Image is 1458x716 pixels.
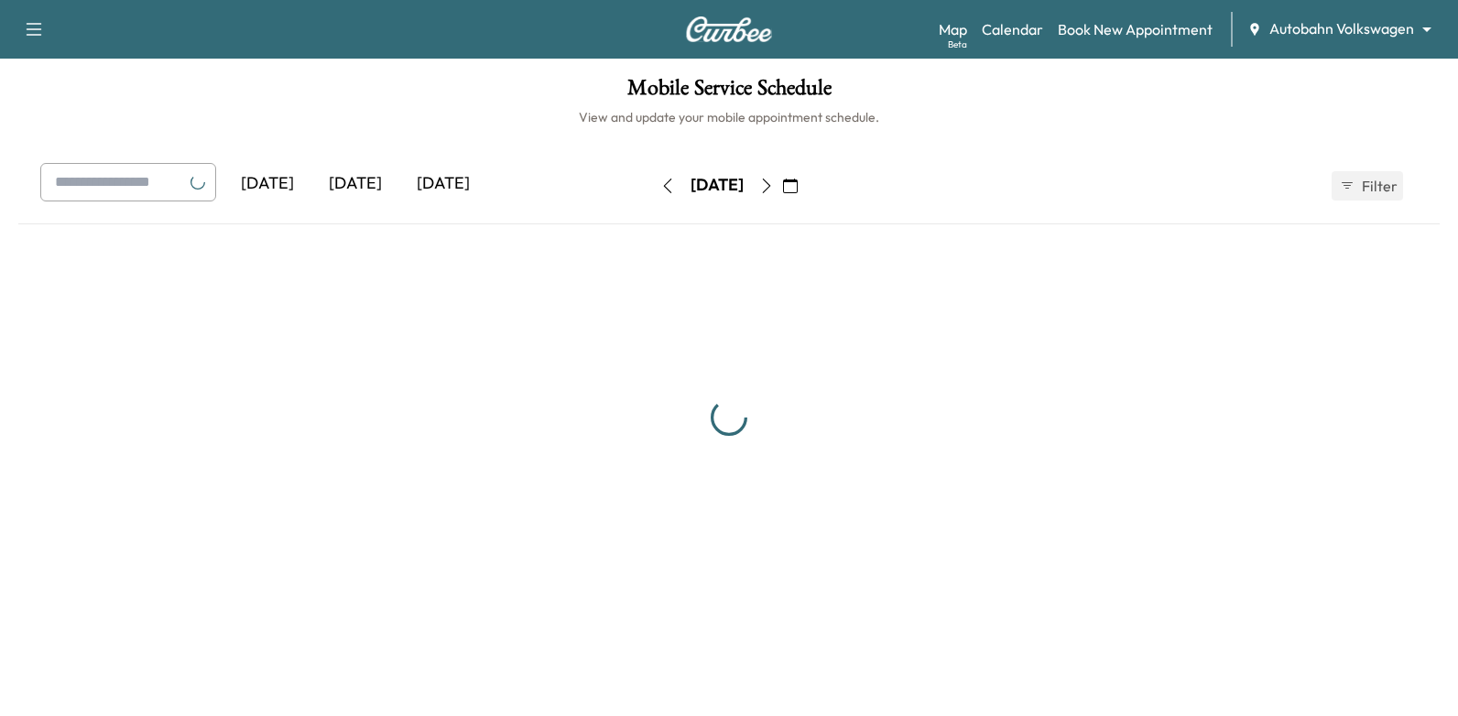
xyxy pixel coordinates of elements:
[1362,175,1395,197] span: Filter
[691,174,744,197] div: [DATE]
[311,163,399,205] div: [DATE]
[18,77,1440,108] h1: Mobile Service Schedule
[18,108,1440,126] h6: View and update your mobile appointment schedule.
[1332,171,1403,201] button: Filter
[982,18,1043,40] a: Calendar
[939,18,967,40] a: MapBeta
[399,163,487,205] div: [DATE]
[685,16,773,42] img: Curbee Logo
[223,163,311,205] div: [DATE]
[948,38,967,51] div: Beta
[1058,18,1213,40] a: Book New Appointment
[1269,18,1414,39] span: Autobahn Volkswagen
